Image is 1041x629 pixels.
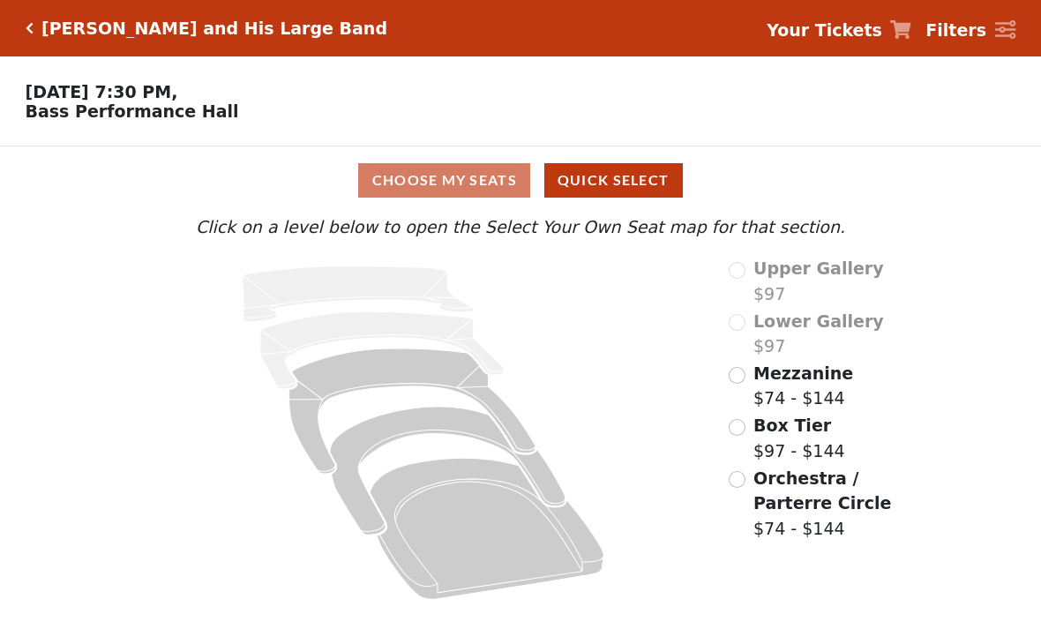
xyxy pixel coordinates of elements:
[925,18,1015,43] a: Filters
[753,361,853,411] label: $74 - $144
[41,19,387,39] h5: [PERSON_NAME] and His Large Band
[925,20,986,40] strong: Filters
[767,18,911,43] a: Your Tickets
[753,256,884,306] label: $97
[753,468,891,513] span: Orchestra / Parterre Circle
[370,459,603,600] path: Orchestra / Parterre Circle - Seats Available: 28
[753,413,845,463] label: $97 - $144
[767,20,882,40] strong: Your Tickets
[753,258,884,278] span: Upper Gallery
[143,214,899,240] p: Click on a level below to open the Select Your Own Seat map for that section.
[26,22,34,34] a: Click here to go back to filters
[753,309,884,359] label: $97
[753,311,884,331] span: Lower Gallery
[753,466,898,542] label: $74 - $144
[753,363,853,383] span: Mezzanine
[544,163,683,198] button: Quick Select
[242,266,473,322] path: Upper Gallery - Seats Available: 0
[753,416,831,435] span: Box Tier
